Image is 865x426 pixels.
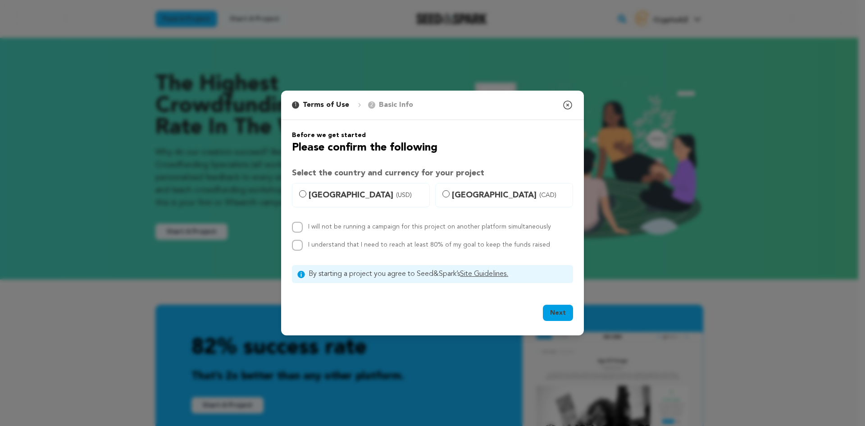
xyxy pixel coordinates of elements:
[292,140,573,156] h2: Please confirm the following
[460,270,508,278] a: Site Guidelines.
[308,224,551,230] label: I will not be running a campaign for this project on another platform simultaneously
[308,242,550,248] label: I understand that I need to reach at least 80% of my goal to keep the funds raised
[543,305,573,321] button: Next
[368,101,375,109] span: 2
[309,189,424,202] span: [GEOGRAPHIC_DATA]
[379,100,413,110] p: Basic Info
[452,189,567,202] span: [GEOGRAPHIC_DATA]
[292,101,299,109] span: 1
[539,191,556,200] span: (CAD)
[309,269,568,279] span: By starting a project you agree to Seed&Spark’s
[396,191,412,200] span: (USD)
[292,167,573,179] h3: Select the country and currency for your project
[292,131,573,140] h6: Before we get started
[303,100,349,110] p: Terms of Use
